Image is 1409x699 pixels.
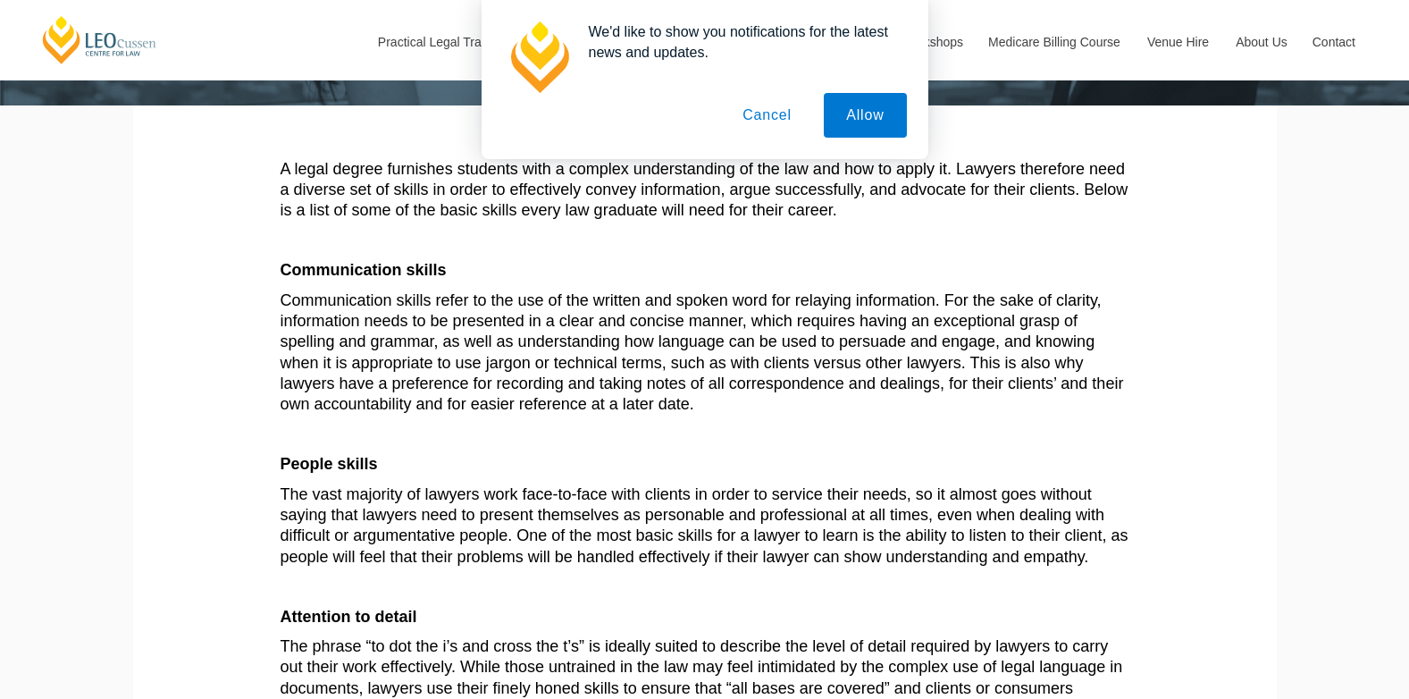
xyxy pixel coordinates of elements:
b: People skills [281,455,378,473]
span: Communication skills refer to the use of the written and spoken word for relaying information. Fo... [281,291,1124,414]
b: Attention to detail [281,608,417,626]
span: A legal degree furnishes students with a complex understanding of the law and how to apply it. La... [281,160,1128,220]
button: Allow [824,93,906,138]
img: notification icon [503,21,575,93]
button: Cancel [720,93,814,138]
span: The vast majority of lawyers work face-to-face with clients in order to service their needs, so i... [281,485,1128,566]
div: We'd like to show you notifications for the latest news and updates. [575,21,907,63]
b: Communication skills [281,261,447,279]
